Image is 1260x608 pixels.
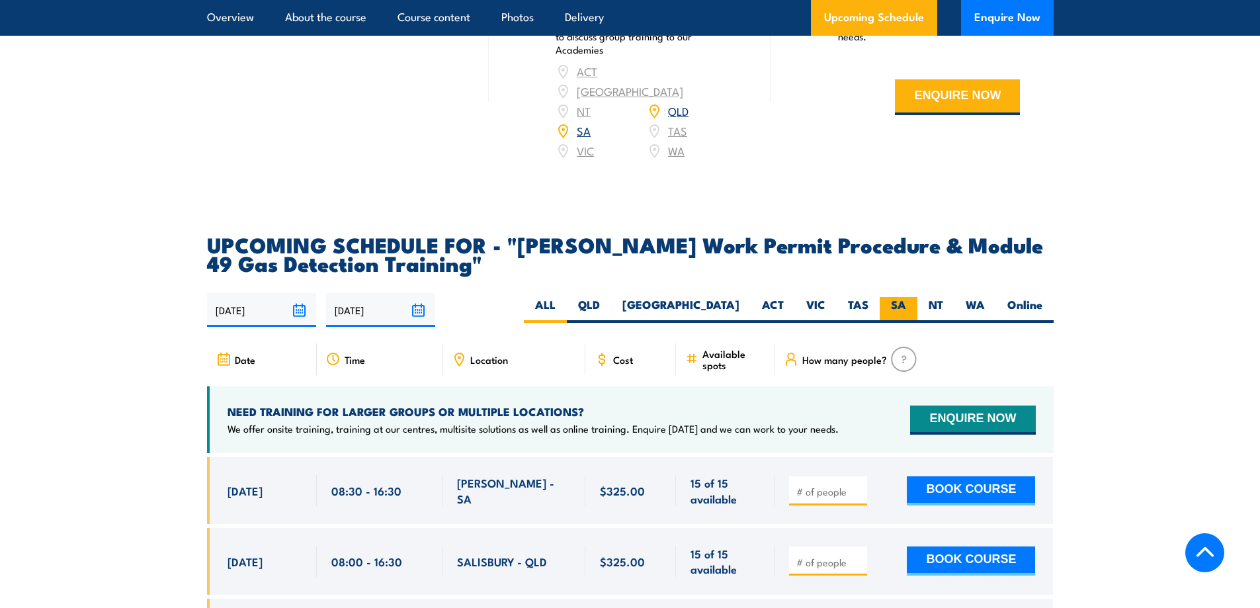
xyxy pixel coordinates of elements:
[228,483,263,498] span: [DATE]
[345,354,365,365] span: Time
[228,422,839,435] p: We offer onsite training, training at our centres, multisite solutions as well as online training...
[457,554,547,569] span: SALISBURY - QLD
[668,103,689,118] a: QLD
[235,354,255,365] span: Date
[567,297,611,323] label: QLD
[910,406,1035,435] button: ENQUIRE NOW
[880,297,917,323] label: SA
[207,235,1054,272] h2: UPCOMING SCHEDULE FOR - "[PERSON_NAME] Work Permit Procedure & Module 49 Gas Detection Training"
[556,17,738,56] p: Book your training now or enquire [DATE] to discuss group training to our Academies
[751,297,795,323] label: ACT
[613,354,633,365] span: Cost
[802,354,887,365] span: How many people?
[524,297,567,323] label: ALL
[702,348,765,370] span: Available spots
[457,475,571,506] span: [PERSON_NAME] - SA
[611,297,751,323] label: [GEOGRAPHIC_DATA]
[331,554,402,569] span: 08:00 - 16:30
[837,297,880,323] label: TAS
[895,79,1020,115] button: ENQUIRE NOW
[600,483,645,498] span: $325.00
[331,483,401,498] span: 08:30 - 16:30
[907,546,1035,576] button: BOOK COURSE
[228,554,263,569] span: [DATE]
[207,293,316,327] input: From date
[907,476,1035,505] button: BOOK COURSE
[996,297,1054,323] label: Online
[691,475,760,506] span: 15 of 15 available
[577,122,591,138] a: SA
[470,354,508,365] span: Location
[917,297,954,323] label: NT
[795,297,837,323] label: VIC
[228,404,839,419] h4: NEED TRAINING FOR LARGER GROUPS OR MULTIPLE LOCATIONS?
[796,556,862,569] input: # of people
[691,546,760,577] span: 15 of 15 available
[796,485,862,498] input: # of people
[600,554,645,569] span: $325.00
[326,293,435,327] input: To date
[954,297,996,323] label: WA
